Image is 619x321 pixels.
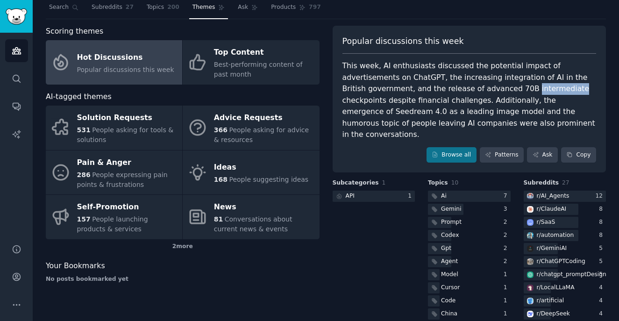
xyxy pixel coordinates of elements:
[527,285,534,291] img: LocalLLaMA
[77,111,178,126] div: Solution Requests
[428,308,511,320] a: China1
[46,40,182,85] a: Hot DiscussionsPopular discussions this week
[77,215,91,223] span: 157
[441,231,459,240] div: Codex
[214,176,228,183] span: 168
[441,257,458,266] div: Agent
[537,244,567,253] div: r/ GeminiAI
[537,231,574,240] div: r/ automation
[527,147,558,163] a: Ask
[342,36,464,47] span: Popular discussions this week
[537,205,567,214] div: r/ ClaudeAI
[428,191,511,202] a: Ai7
[183,106,319,150] a: Advice Requests366People asking for advice & resources
[524,256,606,268] a: ChatGPTCodingr/ChatGPTCoding5
[92,3,122,12] span: Subreddits
[504,257,511,266] div: 2
[504,271,511,279] div: 1
[427,147,477,163] a: Browse all
[428,243,511,255] a: Gpt2
[527,271,534,278] img: chatgpt_promptDesign
[504,192,511,200] div: 7
[309,3,321,12] span: 797
[524,217,606,228] a: SaaSr/SaaS8
[428,230,511,242] a: Codex2
[77,126,174,143] span: People asking for tools & solutions
[527,298,534,304] img: artificial
[504,231,511,240] div: 2
[527,219,534,226] img: SaaS
[504,218,511,227] div: 2
[428,295,511,307] a: Code1
[271,3,296,12] span: Products
[49,3,69,12] span: Search
[524,308,606,320] a: DeepSeekr/DeepSeek4
[524,179,559,187] span: Subreddits
[46,91,112,103] span: AI-tagged themes
[46,275,320,284] div: No posts bookmarked yet
[451,179,459,186] span: 10
[214,111,314,126] div: Advice Requests
[599,310,606,318] div: 4
[599,205,606,214] div: 8
[599,244,606,253] div: 5
[382,179,386,186] span: 1
[46,239,320,254] div: 2 more
[428,282,511,294] a: Cursor1
[46,195,182,239] a: Self-Promotion157People launching products & services
[46,106,182,150] a: Solution Requests531People asking for tools & solutions
[441,284,460,292] div: Cursor
[126,3,134,12] span: 27
[214,61,303,78] span: Best-performing content of past month
[214,200,314,215] div: News
[333,191,415,202] a: API1
[537,257,585,266] div: r/ ChatGPTCoding
[183,150,319,195] a: Ideas168People suggesting ideas
[441,297,455,305] div: Code
[504,310,511,318] div: 1
[46,26,103,37] span: Scoring themes
[214,160,308,175] div: Ideas
[537,297,564,305] div: r/ artificial
[441,271,458,279] div: Model
[167,3,179,12] span: 200
[428,204,511,215] a: Gemini3
[524,230,606,242] a: automationr/automation8
[214,215,223,223] span: 81
[527,206,534,213] img: ClaudeAI
[480,147,524,163] a: Patterns
[183,40,319,85] a: Top ContentBest-performing content of past month
[599,257,606,266] div: 5
[524,191,606,202] a: AI_Agentsr/AI_Agents12
[524,269,606,281] a: chatgpt_promptDesignr/chatgpt_promptDesign5
[599,231,606,240] div: 8
[537,192,569,200] div: r/ AI_Agents
[238,3,248,12] span: Ask
[527,245,534,252] img: GeminiAI
[77,171,168,188] span: People expressing pain points & frustrations
[147,3,164,12] span: Topics
[524,243,606,255] a: GeminiAIr/GeminiAI5
[214,126,309,143] span: People asking for advice & resources
[77,171,91,178] span: 286
[214,45,314,60] div: Top Content
[428,179,448,187] span: Topics
[229,176,308,183] span: People suggesting ideas
[77,155,178,170] div: Pain & Anger
[504,205,511,214] div: 3
[441,205,462,214] div: Gemini
[333,179,379,187] span: Subcategories
[441,192,447,200] div: Ai
[428,256,511,268] a: Agent2
[537,284,575,292] div: r/ LocalLLaMA
[192,3,215,12] span: Themes
[214,215,292,233] span: Conversations about current news & events
[46,260,105,272] span: Your Bookmarks
[527,311,534,317] img: DeepSeek
[537,218,555,227] div: r/ SaaS
[599,297,606,305] div: 4
[524,204,606,215] a: ClaudeAIr/ClaudeAI8
[527,258,534,265] img: ChatGPTCoding
[527,193,534,200] img: AI_Agents
[428,269,511,281] a: Model1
